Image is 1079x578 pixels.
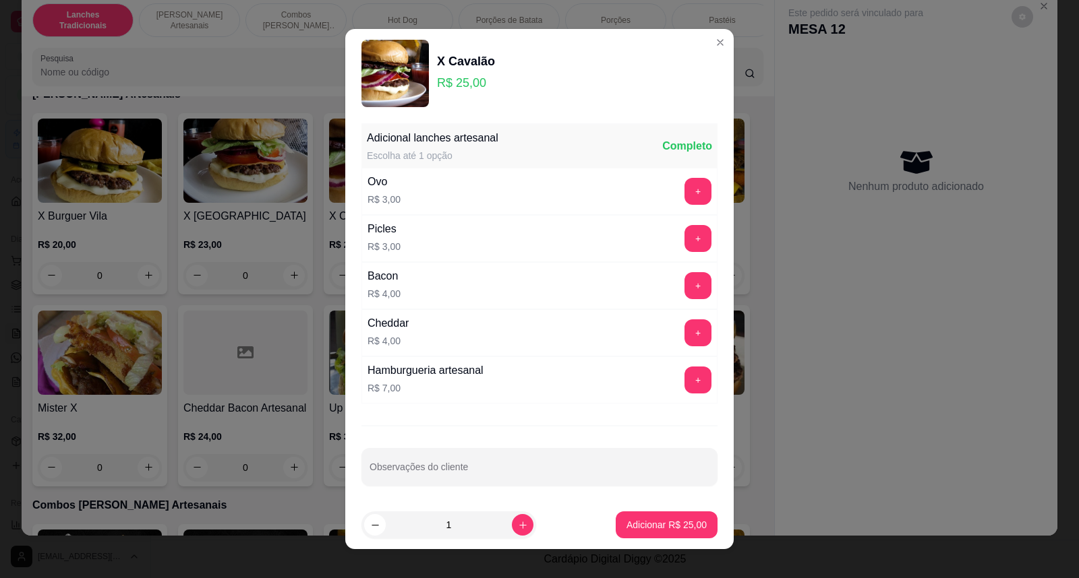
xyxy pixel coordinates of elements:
p: Adicionar R$ 25,00 [626,518,707,532]
p: R$ 4,00 [368,287,401,300]
button: add [684,319,711,346]
input: Observações do cliente [370,465,709,479]
div: X Cavalão [437,52,495,71]
div: Adicional lanches artesanal [367,130,498,146]
img: product-image [361,40,429,107]
p: R$ 25,00 [437,73,495,92]
div: Completo [662,138,712,154]
button: Adicionar R$ 25,00 [616,511,718,538]
div: Cheddar [368,315,409,331]
div: Picles [368,221,401,237]
button: increase-product-quantity [512,514,533,536]
button: decrease-product-quantity [364,514,386,536]
button: Close [709,32,731,53]
button: add [684,366,711,393]
div: Ovo [368,174,401,190]
p: R$ 3,00 [368,240,401,253]
button: add [684,272,711,299]
div: Bacon [368,268,401,284]
div: Hamburgueria artesanal [368,362,484,379]
p: R$ 3,00 [368,193,401,206]
p: R$ 7,00 [368,381,484,395]
button: add [684,225,711,252]
p: R$ 4,00 [368,334,409,348]
div: Escolha até 1 opção [367,149,498,162]
button: add [684,178,711,205]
